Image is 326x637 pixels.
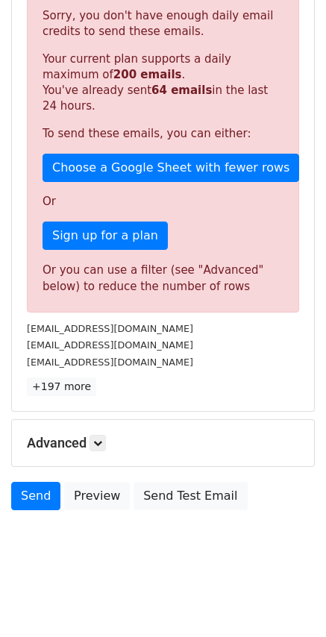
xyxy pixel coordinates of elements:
a: Send [11,482,60,510]
small: [EMAIL_ADDRESS][DOMAIN_NAME] [27,357,193,368]
a: Preview [64,482,130,510]
a: Choose a Google Sheet with fewer rows [43,154,299,182]
p: Or [43,194,283,210]
strong: 200 emails [113,68,182,81]
strong: 64 emails [151,84,212,97]
p: Your current plan supports a daily maximum of . You've already sent in the last 24 hours. [43,51,283,114]
div: 채팅 위젯 [251,565,326,637]
div: Or you can use a filter (see "Advanced" below) to reduce the number of rows [43,262,283,295]
p: To send these emails, you can either: [43,126,283,142]
a: +197 more [27,377,96,396]
iframe: Chat Widget [251,565,326,637]
a: Sign up for a plan [43,222,168,250]
small: [EMAIL_ADDRESS][DOMAIN_NAME] [27,339,193,351]
h5: Advanced [27,435,299,451]
p: Sorry, you don't have enough daily email credits to send these emails. [43,8,283,40]
a: Send Test Email [134,482,247,510]
small: [EMAIL_ADDRESS][DOMAIN_NAME] [27,323,193,334]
